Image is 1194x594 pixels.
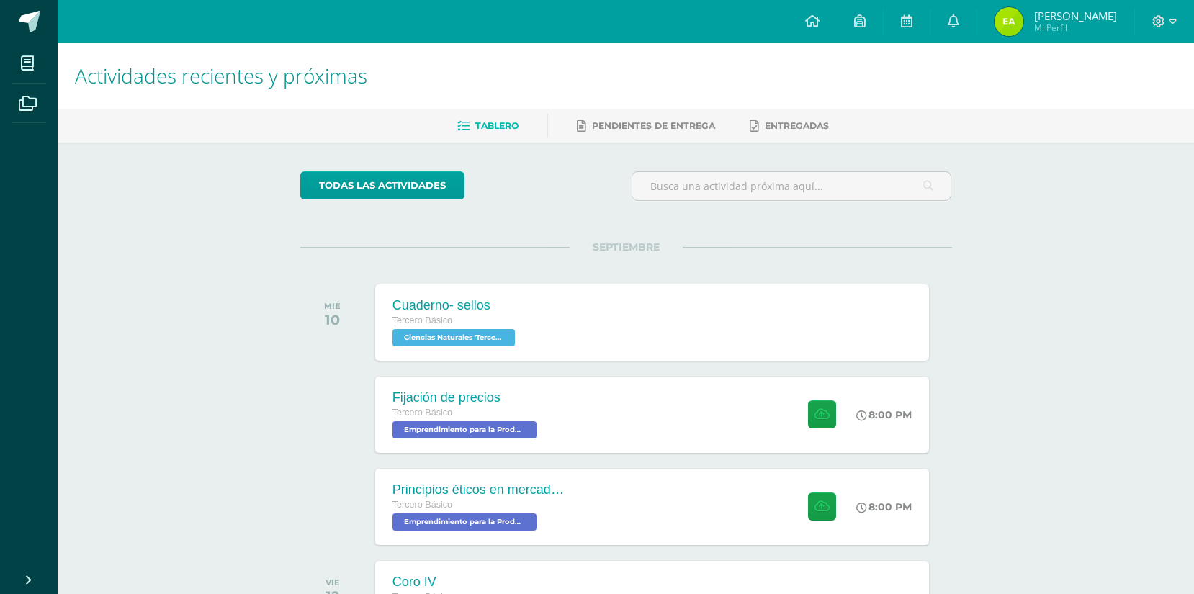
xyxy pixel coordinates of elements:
[300,171,464,199] a: todas las Actividades
[392,575,540,590] div: Coro IV
[475,120,519,131] span: Tablero
[75,62,367,89] span: Actividades recientes y próximas
[324,311,341,328] div: 10
[765,120,829,131] span: Entregadas
[326,577,340,588] div: VIE
[392,315,452,325] span: Tercero Básico
[392,329,515,346] span: Ciencias Naturales 'Tercero Básico A'
[1034,9,1117,23] span: [PERSON_NAME]
[592,120,715,131] span: Pendientes de entrega
[570,240,683,253] span: SEPTIEMBRE
[577,114,715,138] a: Pendientes de entrega
[392,500,452,510] span: Tercero Básico
[632,172,951,200] input: Busca una actividad próxima aquí...
[750,114,829,138] a: Entregadas
[392,298,519,313] div: Cuaderno- sellos
[995,7,1023,36] img: 4c2a7abacd59fa5c976236ee5449419b.png
[1034,22,1117,34] span: Mi Perfil
[856,500,912,513] div: 8:00 PM
[324,301,341,311] div: MIÉ
[392,421,537,438] span: Emprendimiento para la Productividad 'Tercero Básico A'
[856,408,912,421] div: 8:00 PM
[392,513,537,531] span: Emprendimiento para la Productividad 'Tercero Básico A'
[457,114,519,138] a: Tablero
[392,482,565,498] div: Principios éticos en mercadotecnia y publicidad
[392,390,540,405] div: Fijación de precios
[392,408,452,418] span: Tercero Básico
